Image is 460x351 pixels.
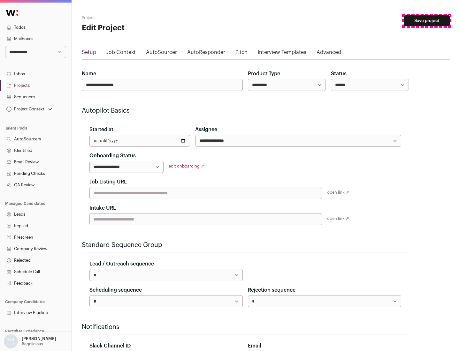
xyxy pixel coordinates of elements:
[82,49,96,59] a: Setup
[248,286,295,294] label: Rejection sequence
[4,334,18,348] img: nopic.png
[248,342,401,350] div: Email
[106,49,136,59] a: Job Context
[169,164,204,168] a: edit onboarding ↗
[82,70,96,78] label: Name
[89,260,154,268] label: Lead / Outreach sequence
[5,105,53,114] button: Open dropdown
[82,106,409,115] h2: Autopilot Basics
[235,49,248,59] a: Pitch
[89,126,113,133] label: Started at
[22,341,43,347] p: Bagelicious
[317,49,341,59] a: Advanced
[5,107,44,112] div: Project Context
[3,334,57,348] button: Open dropdown
[187,49,225,59] a: AutoResponder
[195,126,217,133] label: Assignee
[146,49,177,59] a: AutoSourcer
[82,241,409,250] h2: Standard Sequence Group
[248,70,280,78] label: Product Type
[331,70,347,78] label: Status
[89,204,116,212] label: Intake URL
[82,323,409,332] h2: Notifications
[89,178,127,186] label: Job Listing URL
[82,23,204,33] h1: Edit Project
[89,342,131,350] label: Slack Channel ID
[404,15,450,26] button: Save project
[3,6,22,19] img: Wellfound
[22,336,56,341] p: [PERSON_NAME]
[89,286,142,294] label: Scheduling sequence
[89,152,136,160] label: Onboarding Status
[258,49,306,59] a: Interview Templates
[82,15,204,20] h2: Projects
